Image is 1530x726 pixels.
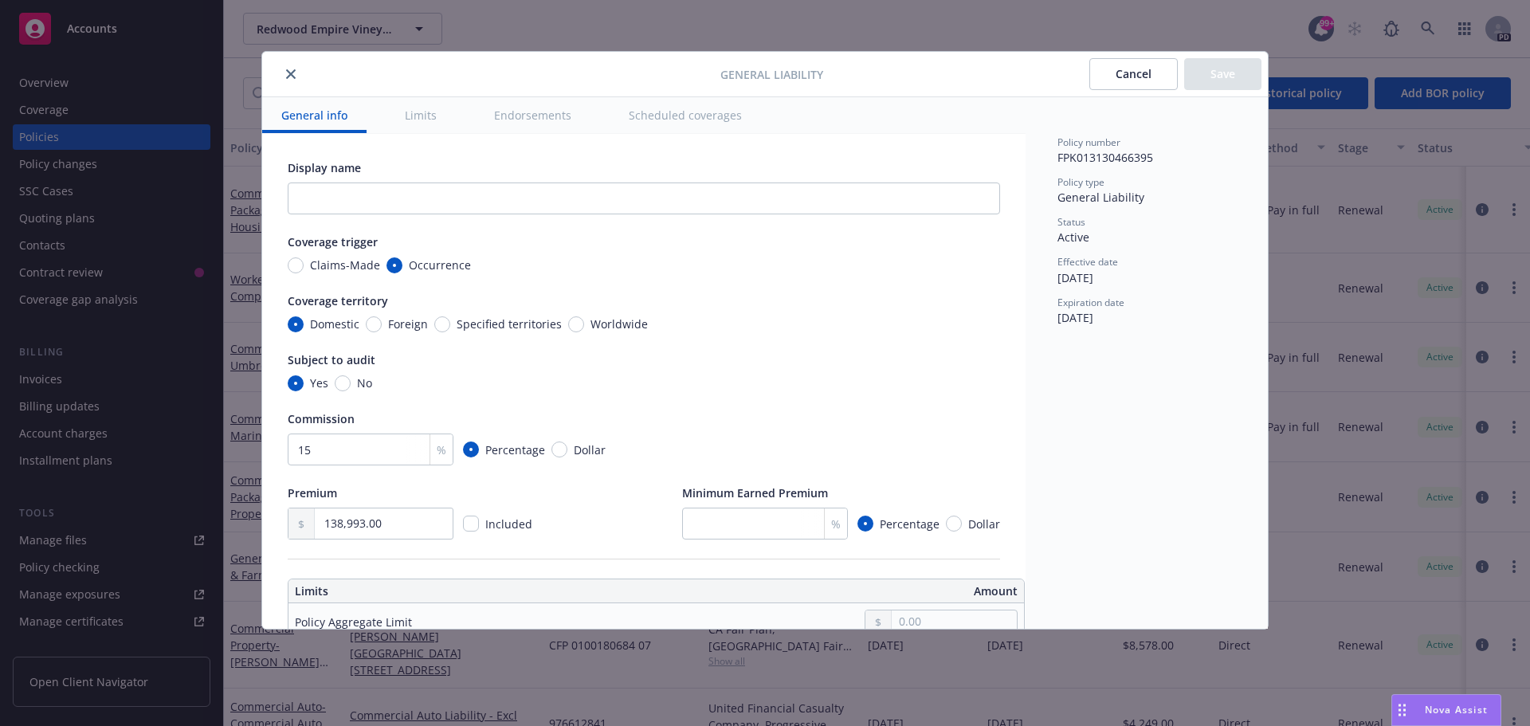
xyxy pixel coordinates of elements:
[1391,694,1501,726] button: Nova Assist
[357,375,372,391] span: No
[1392,695,1412,725] div: Drag to move
[288,485,337,500] span: Premium
[434,316,450,332] input: Specified territories
[386,257,402,273] input: Occurrence
[551,441,567,457] input: Dollar
[610,97,761,133] button: Scheduled coverages
[1057,230,1089,245] span: Active
[485,516,532,532] span: Included
[310,316,359,332] span: Domestic
[310,375,328,391] span: Yes
[1057,296,1124,309] span: Expiration date
[1057,175,1104,189] span: Policy type
[1057,215,1085,229] span: Status
[1057,255,1118,269] span: Effective date
[288,411,355,426] span: Commission
[1057,190,1144,205] span: General Liability
[366,316,382,332] input: Foreign
[288,293,388,308] span: Coverage territory
[946,516,962,532] input: Dollar
[409,257,471,273] span: Occurrence
[590,316,648,332] span: Worldwide
[475,97,590,133] button: Endorsements
[288,579,583,603] th: Limits
[437,441,446,458] span: %
[880,516,940,532] span: Percentage
[1425,703,1488,716] span: Nova Assist
[288,257,304,273] input: Claims-Made
[1057,150,1153,165] span: FPK013130466395
[288,375,304,391] input: Yes
[682,485,828,500] span: Minimum Earned Premium
[310,257,380,273] span: Claims-Made
[288,234,378,249] span: Coverage trigger
[1057,135,1120,149] span: Policy number
[288,352,375,367] span: Subject to audit
[1057,310,1093,325] span: [DATE]
[388,316,428,332] span: Foreign
[968,516,1000,532] span: Dollar
[386,97,456,133] button: Limits
[720,66,823,83] span: General Liability
[892,610,1017,633] input: 0.00
[281,65,300,84] button: close
[568,316,584,332] input: Worldwide
[831,516,841,532] span: %
[288,316,304,332] input: Domestic
[288,160,361,175] span: Display name
[463,441,479,457] input: Percentage
[574,441,606,458] span: Dollar
[857,516,873,532] input: Percentage
[335,375,351,391] input: No
[1057,270,1093,285] span: [DATE]
[485,441,545,458] span: Percentage
[1089,58,1178,90] button: Cancel
[664,579,1024,603] th: Amount
[315,508,453,539] input: 0.00
[457,316,562,332] span: Specified territories
[262,97,367,133] button: General info
[295,614,412,630] div: Policy Aggregate Limit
